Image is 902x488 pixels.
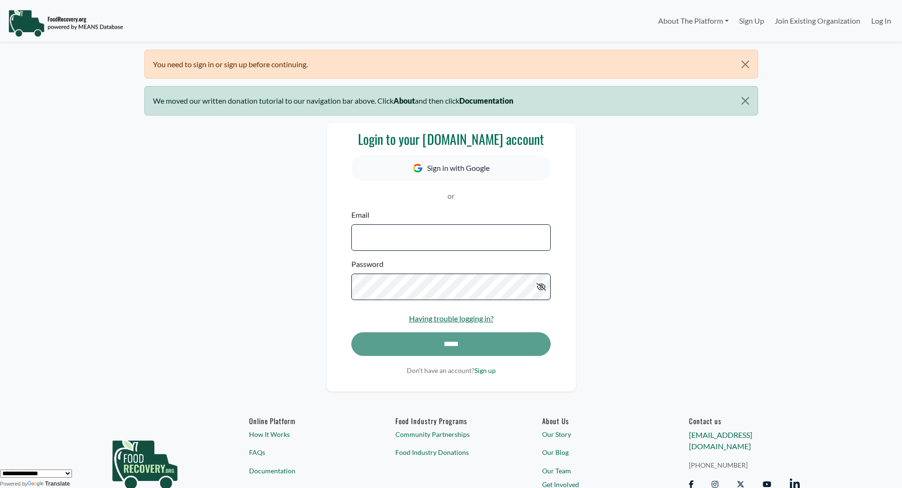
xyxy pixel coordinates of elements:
b: Documentation [459,96,513,105]
button: Close [733,87,757,115]
a: About The Platform [652,11,733,30]
img: Google Icon [413,164,422,173]
div: You need to sign in or sign up before continuing. [144,50,758,79]
h6: Contact us [689,417,800,425]
button: Close [733,50,757,79]
p: Don't have an account? [351,365,550,375]
a: [PHONE_NUMBER] [689,460,800,470]
div: We moved our written donation tutorial to our navigation bar above. Click and then click [144,86,758,115]
a: Community Partnerships [395,429,506,439]
h6: Online Platform [249,417,360,425]
a: FAQs [249,447,360,457]
a: Food Industry Donations [395,447,506,457]
a: Having trouble logging in? [409,314,493,323]
h3: Login to your [DOMAIN_NAME] account [351,131,550,147]
a: Documentation [249,466,360,476]
a: Log In [866,11,896,30]
button: Sign in with Google [351,155,550,181]
a: Join Existing Organization [769,11,866,30]
p: or [351,190,550,202]
img: NavigationLogo_FoodRecovery-91c16205cd0af1ed486a0f1a7774a6544ea792ac00100771e7dd3ec7c0e58e41.png [8,9,123,37]
a: Our Story [542,429,653,439]
a: About Us [542,417,653,425]
a: Translate [27,480,70,487]
a: Our Blog [542,447,653,457]
label: Password [351,258,384,270]
img: Google Translate [27,481,45,488]
a: [EMAIL_ADDRESS][DOMAIN_NAME] [689,430,752,451]
label: Email [351,209,369,221]
a: Sign up [474,366,496,374]
a: Sign Up [734,11,769,30]
a: How It Works [249,429,360,439]
b: About [393,96,415,105]
a: Our Team [542,466,653,476]
h6: Food Industry Programs [395,417,506,425]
